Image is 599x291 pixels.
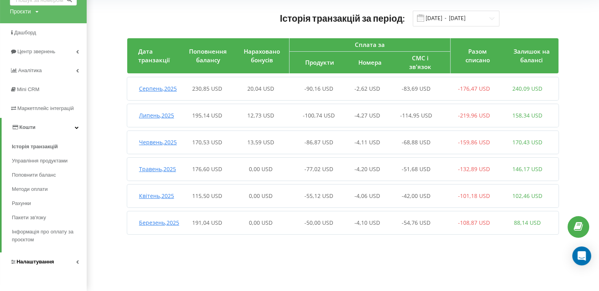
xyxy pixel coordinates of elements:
span: Залишок на балансі [514,47,550,63]
span: Інформація про оплату за проєктом [12,228,83,244]
span: Сплата за [355,41,385,48]
div: Open Intercom Messenger [572,246,591,265]
span: -4,11 USD [354,138,380,146]
span: -54,76 USD [402,219,430,226]
span: -2,62 USD [354,85,380,92]
a: Поповнити баланс [12,168,87,182]
span: Дашборд [14,30,36,35]
span: -68,88 USD [402,138,430,146]
span: Дата транзакції [138,47,170,63]
span: Налаштування [17,259,54,265]
span: -51,68 USD [402,165,430,173]
span: Управління продуктами [12,157,68,165]
span: 240,09 USD [512,85,542,92]
span: -219,96 USD [458,112,490,119]
span: Mini CRM [17,86,39,92]
span: -55,12 USD [304,192,333,200]
span: -86,87 USD [304,138,333,146]
a: Інформація про оплату за проєктом [12,225,87,247]
span: -108,87 USD [458,219,490,226]
span: 195,14 USD [192,112,222,119]
span: Травень , 2025 [139,165,176,173]
span: 115,50 USD [192,192,222,200]
span: -114,95 USD [400,112,432,119]
span: Поповнення балансу [189,47,227,63]
span: 0,00 USD [249,219,273,226]
span: Нараховано бонусів [244,47,280,63]
div: Проєкти [10,7,31,15]
a: Кошти [2,118,87,137]
span: Поповнити баланс [12,171,56,179]
span: 0,00 USD [249,192,273,200]
span: Історія транзакцій за період: [280,13,405,24]
a: Методи оплати [12,182,87,196]
span: Квітень , 2025 [139,192,174,200]
span: Рахунки [12,200,31,207]
span: 158,34 USD [512,112,542,119]
span: 20,04 USD [247,85,274,92]
span: 170,43 USD [512,138,542,146]
a: Управління продуктами [12,154,87,168]
span: -159,86 USD [458,138,490,146]
span: Липень , 2025 [139,112,174,119]
span: 146,17 USD [512,165,542,173]
span: Аналiтика [18,67,42,73]
span: -176,47 USD [458,85,490,92]
span: Серпень , 2025 [139,85,177,92]
span: -4,10 USD [354,219,380,226]
span: Центр звернень [17,48,55,54]
span: Червень , 2025 [139,138,177,146]
span: Номера [358,58,381,66]
span: Кошти [19,124,35,130]
span: -101,18 USD [458,192,490,200]
span: 88,14 USD [514,219,541,226]
span: 0,00 USD [249,165,273,173]
span: 12,73 USD [247,112,274,119]
span: Разом списано [465,47,490,63]
span: 102,46 USD [512,192,542,200]
span: Методи оплати [12,185,48,193]
span: -42,00 USD [402,192,430,200]
span: Історія транзакцій [12,143,58,151]
span: -132,89 USD [458,165,490,173]
a: Пакети зв'язку [12,211,87,225]
a: Історія транзакцій [12,140,87,154]
span: СМС і зв'язок [409,54,431,70]
span: -4,06 USD [354,192,380,200]
span: Маркетплейс інтеграцій [17,105,74,111]
span: 170,53 USD [192,138,222,146]
span: Пакети зв'язку [12,214,46,222]
span: 13,59 USD [247,138,274,146]
span: 230,85 USD [192,85,222,92]
span: -100,74 USD [303,112,335,119]
span: 176,60 USD [192,165,222,173]
span: 191,04 USD [192,219,222,226]
span: Продукти [305,58,334,66]
span: -4,27 USD [354,112,380,119]
span: -50,00 USD [304,219,333,226]
span: -77,02 USD [304,165,333,173]
a: Рахунки [12,196,87,211]
span: -90,16 USD [304,85,333,92]
span: Березень , 2025 [139,219,179,226]
span: -83,69 USD [402,85,430,92]
span: -4,20 USD [354,165,380,173]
